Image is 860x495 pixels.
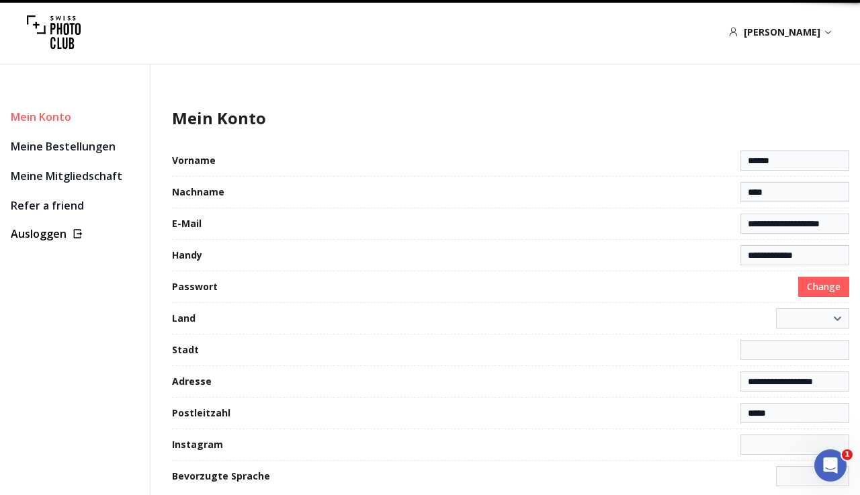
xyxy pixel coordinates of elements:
[798,277,849,297] button: Change
[11,196,139,215] a: Refer a friend
[172,438,223,451] label: Instagram
[11,137,139,156] a: Meine Bestellungen
[172,406,230,420] label: Postleitzahl
[172,343,199,357] label: Stadt
[11,107,139,126] div: Mein Konto
[842,449,853,460] span: 1
[807,280,841,294] span: Change
[814,449,847,482] iframe: Intercom live chat
[172,312,196,325] label: Land
[11,226,139,242] button: Ausloggen
[172,217,202,230] label: E-Mail
[27,5,81,59] img: Swiss photo club
[172,107,849,129] h1: Mein Konto
[172,375,212,388] label: Adresse
[172,185,224,199] label: Nachname
[172,280,218,294] label: Passwort
[172,154,216,167] label: Vorname
[728,26,833,39] div: [PERSON_NAME]
[172,249,202,262] label: Handy
[172,469,270,483] label: Bevorzugte Sprache
[11,167,139,185] a: Meine Mitgliedschaft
